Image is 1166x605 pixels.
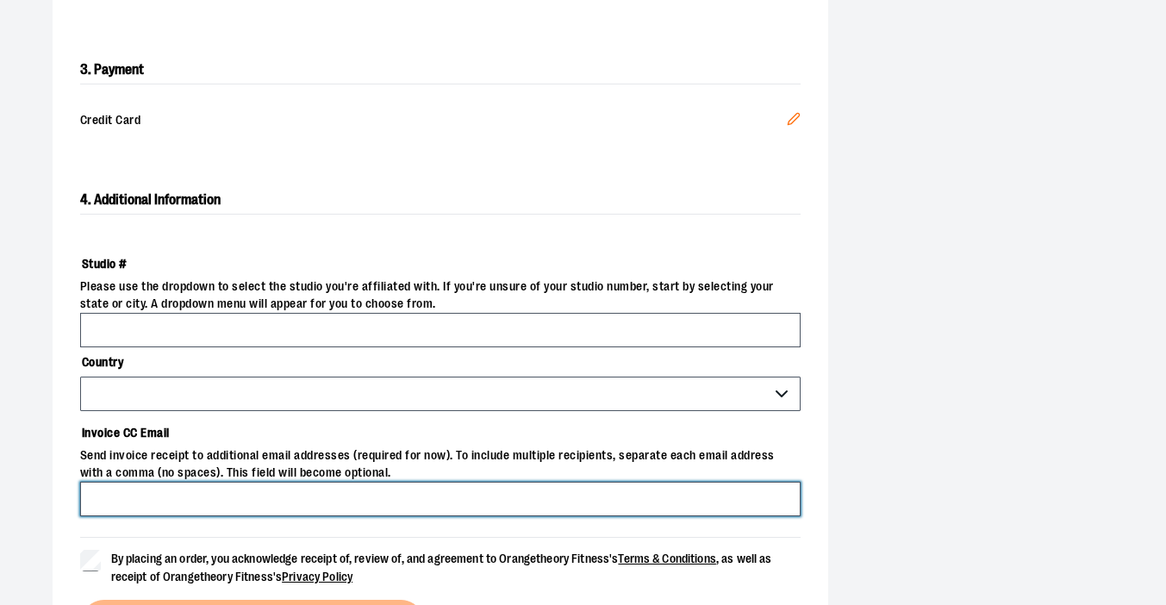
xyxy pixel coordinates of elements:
[80,447,801,482] span: Send invoice receipt to additional email addresses (required for now). To include multiple recipi...
[773,98,814,145] button: Edit
[80,550,101,571] input: By placing an order, you acknowledge receipt of, review of, and agreement to Orangetheory Fitness...
[282,570,352,583] a: Privacy Policy
[80,56,801,84] h2: 3. Payment
[618,552,716,565] a: Terms & Conditions
[111,552,772,583] span: By placing an order, you acknowledge receipt of, review of, and agreement to Orangetheory Fitness...
[80,249,801,278] label: Studio #
[80,278,801,313] span: Please use the dropdown to select the studio you're affiliated with. If you're unsure of your stu...
[80,418,801,447] label: Invoice CC Email
[80,186,801,215] h2: 4. Additional Information
[80,112,787,131] span: Credit Card
[80,347,801,377] label: Country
